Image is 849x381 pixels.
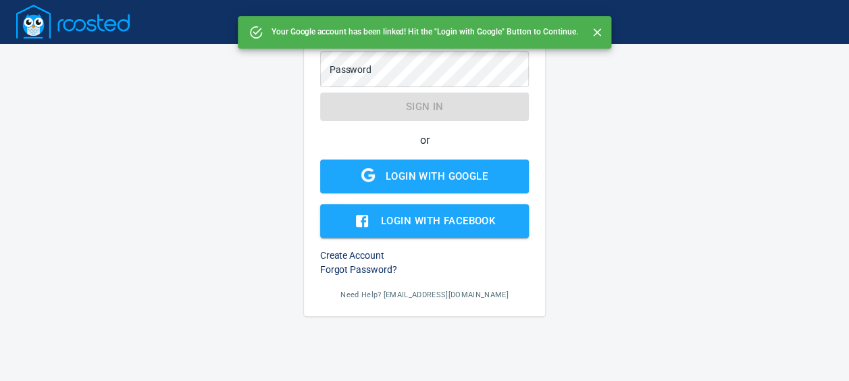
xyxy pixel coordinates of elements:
[320,132,530,149] h6: or
[588,24,606,41] button: Close
[381,212,495,230] div: Login with Facebook
[16,5,130,39] img: Logo
[320,249,530,263] h6: Create Account
[320,159,530,193] button: Google LogoLogin with Google
[386,168,488,185] div: Login with Google
[272,20,578,45] div: Your Google account has been linked! Hit the "Login with Google" Button to Continue.
[340,290,509,299] span: Need Help? [EMAIL_ADDRESS][DOMAIN_NAME]
[320,204,530,238] button: Login with Facebook
[361,168,375,182] img: Google Logo
[320,263,530,277] h6: Forgot Password?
